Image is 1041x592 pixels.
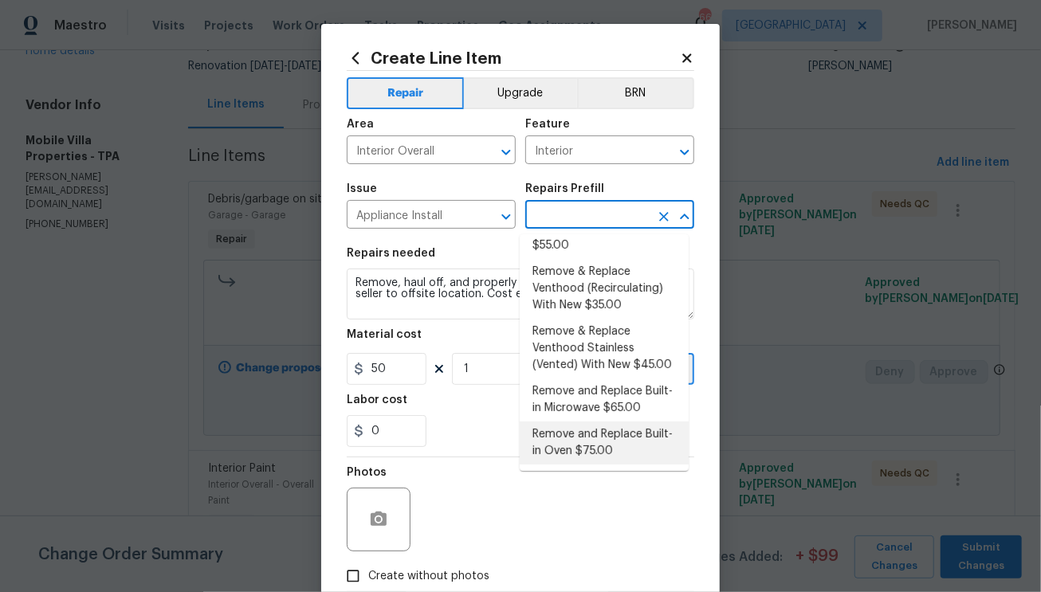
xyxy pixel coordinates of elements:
[674,206,696,228] button: Close
[520,378,689,421] li: Remove and Replace Built-in Microwave $65.00
[577,77,694,109] button: BRN
[347,119,374,130] h5: Area
[495,206,517,228] button: Open
[525,119,570,130] h5: Feature
[525,183,604,194] h5: Repairs Prefill
[347,183,377,194] h5: Issue
[520,319,689,378] li: Remove & Replace Venthood Stainless (Vented) With New $45.00
[347,329,422,340] h5: Material cost
[653,206,675,228] button: Clear
[495,141,517,163] button: Open
[674,141,696,163] button: Open
[347,248,435,259] h5: Repairs needed
[347,77,464,109] button: Repair
[520,259,689,319] li: Remove & Replace Venthood (Recirculating) With New $35.00
[347,467,387,478] h5: Photos
[520,421,689,465] li: Remove and Replace Built-in Oven $75.00
[347,269,694,320] textarea: Remove, haul off, and properly dispose of any debris left by seller to offsite location. Cost est...
[347,49,680,67] h2: Create Line Item
[464,77,578,109] button: Upgrade
[347,394,407,406] h5: Labor cost
[368,568,489,585] span: Create without photos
